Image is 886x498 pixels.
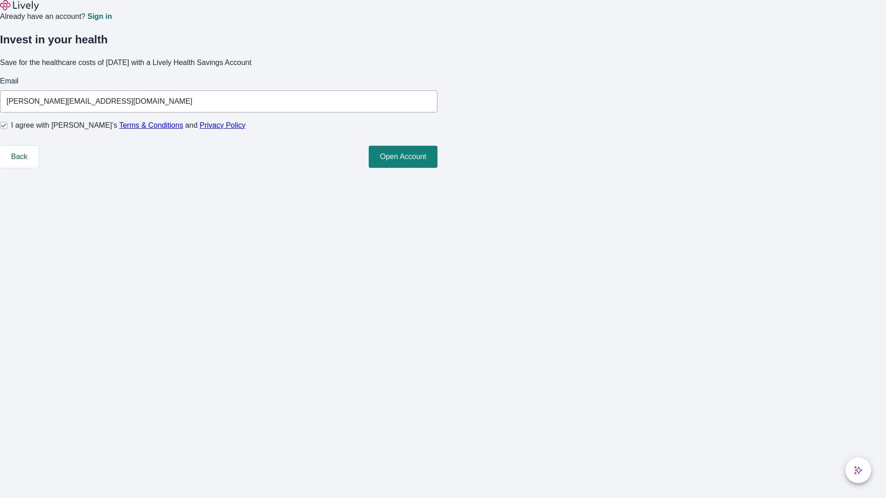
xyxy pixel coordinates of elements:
svg: Lively AI Assistant [854,466,863,475]
button: chat [845,457,871,483]
a: Terms & Conditions [119,121,183,129]
span: I agree with [PERSON_NAME]’s and [11,120,245,131]
button: Open Account [369,146,437,168]
a: Privacy Policy [200,121,246,129]
a: Sign in [87,13,112,20]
